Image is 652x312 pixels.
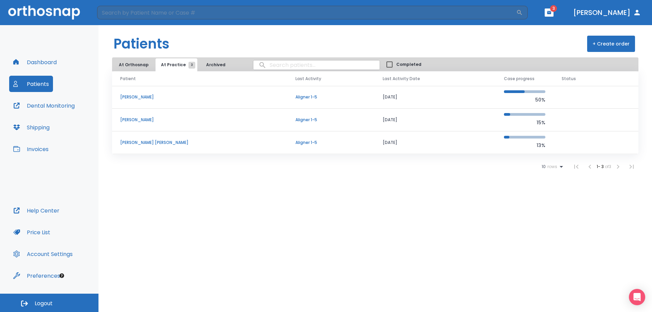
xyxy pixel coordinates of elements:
[120,76,136,82] span: Patient
[542,164,546,169] span: 10
[562,76,576,82] span: Status
[120,94,279,100] p: [PERSON_NAME]
[504,141,545,149] p: 13%
[605,164,611,169] span: of 3
[253,58,380,72] input: search
[9,268,64,284] button: Preferences
[9,76,53,92] button: Patients
[570,6,644,19] button: [PERSON_NAME]
[375,109,496,131] td: [DATE]
[9,54,61,70] button: Dashboard
[97,6,516,19] input: Search by Patient Name or Case #
[9,119,54,135] button: Shipping
[199,58,233,71] button: Archived
[504,96,545,104] p: 50%
[383,76,420,82] span: Last Activity Date
[59,273,65,279] div: Tooltip anchor
[113,34,169,54] h1: Patients
[9,97,79,114] button: Dental Monitoring
[295,76,321,82] span: Last Activity
[295,140,366,146] p: Aligner 1-5
[9,224,54,240] button: Price List
[550,5,557,12] span: 3
[120,140,279,146] p: [PERSON_NAME] [PERSON_NAME]
[161,62,192,68] span: At Practice
[295,94,366,100] p: Aligner 1-5
[188,62,195,69] span: 3
[396,61,421,68] span: Completed
[629,289,645,305] div: Open Intercom Messenger
[375,86,496,109] td: [DATE]
[597,164,605,169] span: 1 - 3
[504,118,545,127] p: 15%
[375,131,496,154] td: [DATE]
[113,58,234,71] div: tabs
[8,5,80,19] img: Orthosnap
[9,202,64,219] button: Help Center
[120,117,279,123] p: [PERSON_NAME]
[9,246,77,262] button: Account Settings
[113,58,154,71] button: At Orthosnap
[9,141,53,157] button: Invoices
[587,36,635,52] button: + Create order
[35,300,53,307] span: Logout
[546,164,557,169] span: rows
[295,117,366,123] p: Aligner 1-5
[504,76,535,82] span: Case progress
